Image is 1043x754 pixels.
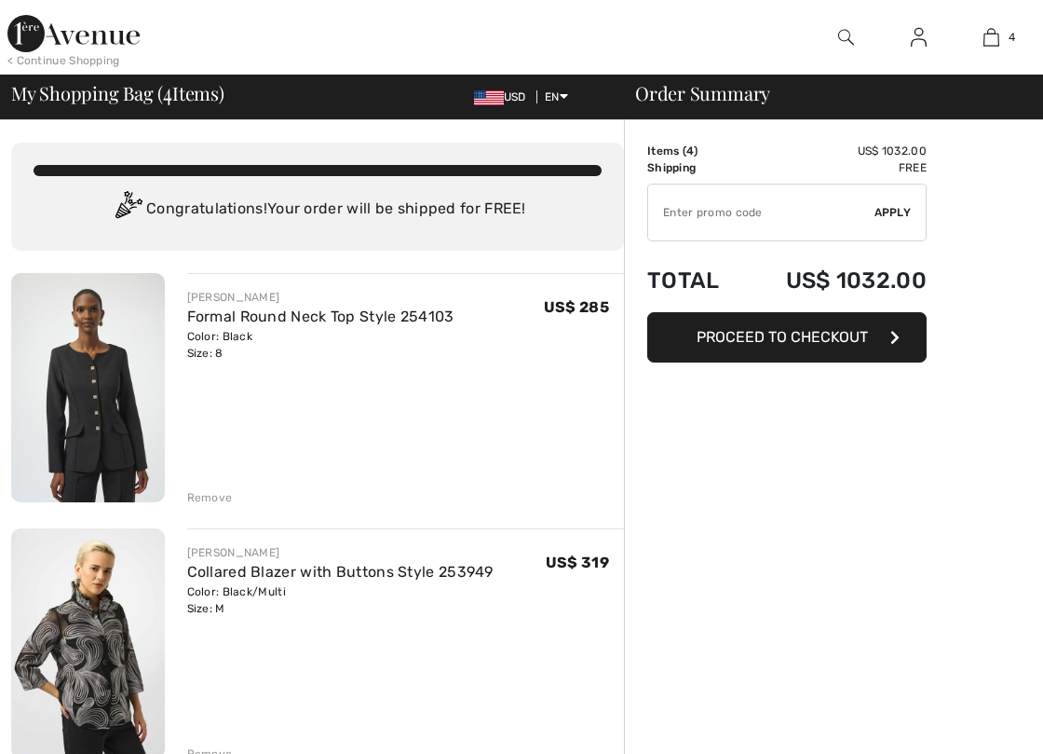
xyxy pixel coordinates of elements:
span: EN [545,90,568,103]
td: Items ( ) [647,143,742,159]
td: Free [742,159,927,176]
span: 4 [1009,29,1015,46]
div: Congratulations! Your order will be shipped for FREE! [34,191,602,228]
a: Formal Round Neck Top Style 254103 [187,308,454,325]
input: Promo code [648,185,874,240]
img: search the website [838,26,854,48]
img: Formal Round Neck Top Style 254103 [11,273,165,502]
span: US$ 319 [546,554,609,571]
a: Sign In [896,26,941,49]
div: [PERSON_NAME] [187,544,494,561]
img: My Info [911,26,927,48]
span: 4 [686,144,694,158]
a: Collared Blazer with Buttons Style 253949 [187,563,494,581]
td: Shipping [647,159,742,176]
a: 4 [956,26,1027,48]
td: Total [647,249,742,312]
button: Proceed to Checkout [647,312,927,363]
span: Apply [874,204,912,221]
div: Order Summary [613,84,1032,103]
div: < Continue Shopping [7,52,120,69]
span: 4 [163,79,172,103]
div: Color: Black Size: 8 [187,328,454,362]
span: Proceed to Checkout [697,328,868,346]
img: US Dollar [474,90,504,105]
img: 1ère Avenue [7,15,140,52]
td: US$ 1032.00 [742,249,927,312]
img: My Bag [983,26,999,48]
div: Remove [187,489,233,506]
span: My Shopping Bag ( Items) [11,84,224,103]
td: US$ 1032.00 [742,143,927,159]
span: US$ 285 [544,298,609,316]
span: USD [474,90,534,103]
div: Color: Black/Multi Size: M [187,583,494,617]
div: [PERSON_NAME] [187,289,454,306]
img: Congratulation2.svg [109,191,146,228]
